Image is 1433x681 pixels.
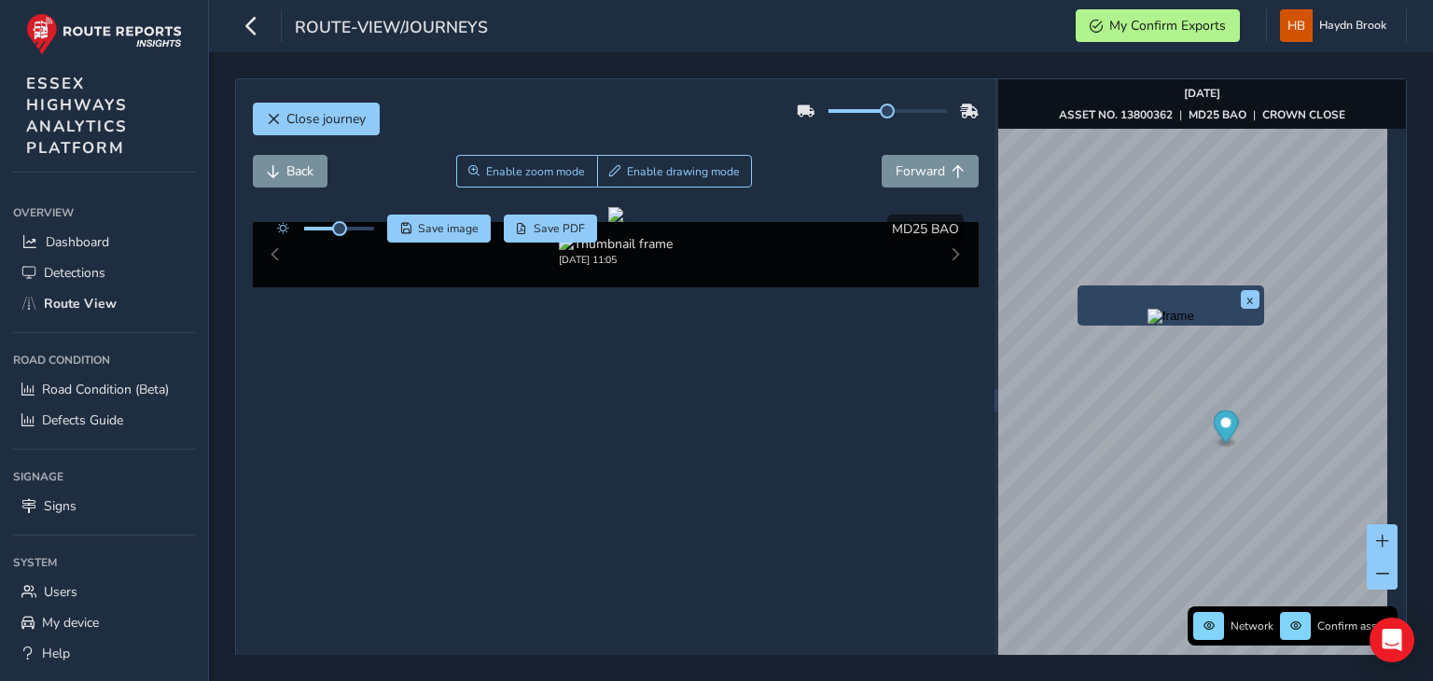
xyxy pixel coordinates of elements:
[13,199,195,227] div: Overview
[456,155,597,188] button: Zoom
[13,463,195,491] div: Signage
[295,16,488,42] span: route-view/journeys
[1280,9,1393,42] button: Haydn Brook
[13,549,195,577] div: System
[13,257,195,288] a: Detections
[627,164,740,179] span: Enable drawing mode
[1317,618,1392,633] span: Confirm assets
[42,614,99,632] span: My device
[13,288,195,319] a: Route View
[1214,410,1239,449] div: Map marker
[1189,107,1246,122] strong: MD25 BAO
[1148,309,1194,324] img: frame
[42,411,123,429] span: Defects Guide
[42,645,70,662] span: Help
[13,405,195,436] a: Defects Guide
[882,155,979,188] button: Forward
[44,264,105,282] span: Detections
[1059,107,1345,122] div: | |
[534,221,585,236] span: Save PDF
[253,103,380,135] button: Close journey
[486,164,585,179] span: Enable zoom mode
[13,491,195,521] a: Signs
[1184,86,1220,101] strong: [DATE]
[387,215,491,243] button: Save
[44,497,77,515] span: Signs
[13,374,195,405] a: Road Condition (Beta)
[1280,9,1313,42] img: diamond-layout
[892,220,959,238] span: MD25 BAO
[1241,290,1259,309] button: x
[42,381,169,398] span: Road Condition (Beta)
[559,235,673,253] img: Thumbnail frame
[559,253,673,267] div: [DATE] 11:05
[26,13,182,55] img: rr logo
[1319,9,1386,42] span: Haydn Brook
[253,155,327,188] button: Back
[1262,107,1345,122] strong: CROWN CLOSE
[286,110,366,128] span: Close journey
[1076,9,1240,42] button: My Confirm Exports
[896,162,945,180] span: Forward
[1370,618,1414,662] div: Open Intercom Messenger
[44,583,77,601] span: Users
[1109,17,1226,35] span: My Confirm Exports
[13,227,195,257] a: Dashboard
[286,162,313,180] span: Back
[13,638,195,669] a: Help
[26,73,128,159] span: ESSEX HIGHWAYS ANALYTICS PLATFORM
[13,346,195,374] div: Road Condition
[44,295,117,313] span: Route View
[418,221,479,236] span: Save image
[13,577,195,607] a: Users
[13,607,195,638] a: My device
[504,215,598,243] button: PDF
[1082,309,1259,321] button: Preview frame
[597,155,753,188] button: Draw
[46,233,109,251] span: Dashboard
[1059,107,1173,122] strong: ASSET NO. 13800362
[1231,618,1273,633] span: Network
